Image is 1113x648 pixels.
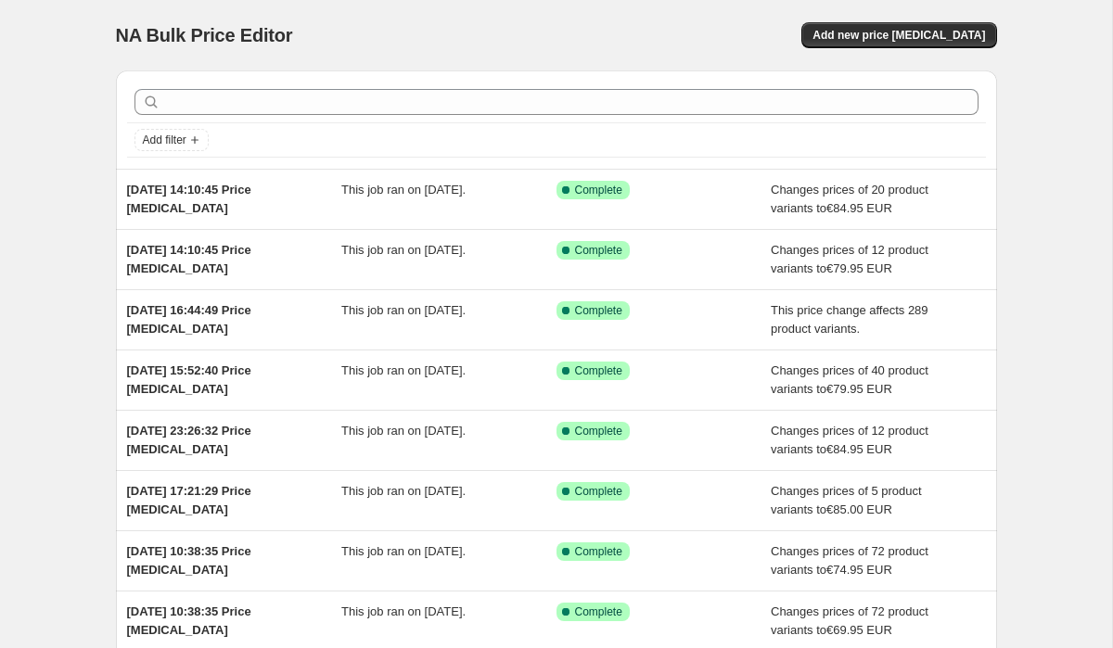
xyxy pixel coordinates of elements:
[341,303,466,317] span: This job ran on [DATE].
[771,183,928,215] span: Changes prices of 20 product variants to
[812,28,985,43] span: Add new price [MEDICAL_DATA]
[771,484,922,516] span: Changes prices of 5 product variants to
[127,303,251,336] span: [DATE] 16:44:49 Price [MEDICAL_DATA]
[127,544,251,577] span: [DATE] 10:38:35 Price [MEDICAL_DATA]
[116,25,293,45] span: NA Bulk Price Editor
[134,129,209,151] button: Add filter
[143,133,186,147] span: Add filter
[826,563,892,577] span: €74.95 EUR
[341,424,466,438] span: This job ran on [DATE].
[341,544,466,558] span: This job ran on [DATE].
[575,424,622,438] span: Complete
[127,243,251,275] span: [DATE] 14:10:45 Price [MEDICAL_DATA]
[341,363,466,377] span: This job ran on [DATE].
[341,604,466,618] span: This job ran on [DATE].
[826,502,892,516] span: €85.00 EUR
[575,544,622,559] span: Complete
[826,261,892,275] span: €79.95 EUR
[575,243,622,258] span: Complete
[771,303,928,336] span: This price change affects 289 product variants.
[826,382,892,396] span: €79.95 EUR
[341,243,466,257] span: This job ran on [DATE].
[771,604,928,637] span: Changes prices of 72 product variants to
[826,201,892,215] span: €84.95 EUR
[771,243,928,275] span: Changes prices of 12 product variants to
[826,623,892,637] span: €69.95 EUR
[826,442,892,456] span: €84.95 EUR
[127,363,251,396] span: [DATE] 15:52:40 Price [MEDICAL_DATA]
[127,183,251,215] span: [DATE] 14:10:45 Price [MEDICAL_DATA]
[801,22,996,48] button: Add new price [MEDICAL_DATA]
[127,604,251,637] span: [DATE] 10:38:35 Price [MEDICAL_DATA]
[127,424,251,456] span: [DATE] 23:26:32 Price [MEDICAL_DATA]
[771,424,928,456] span: Changes prices of 12 product variants to
[575,604,622,619] span: Complete
[575,183,622,197] span: Complete
[771,544,928,577] span: Changes prices of 72 product variants to
[341,484,466,498] span: This job ran on [DATE].
[771,363,928,396] span: Changes prices of 40 product variants to
[341,183,466,197] span: This job ran on [DATE].
[575,303,622,318] span: Complete
[575,363,622,378] span: Complete
[575,484,622,499] span: Complete
[127,484,251,516] span: [DATE] 17:21:29 Price [MEDICAL_DATA]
